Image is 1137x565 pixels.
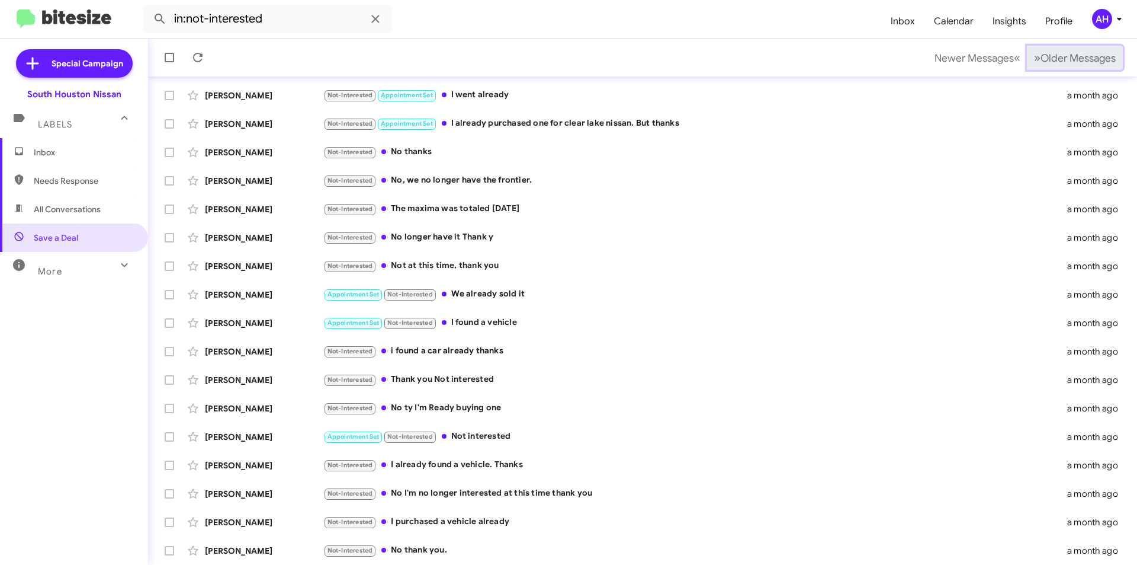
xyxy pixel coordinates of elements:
[983,4,1036,39] a: Insights
[323,430,1067,443] div: Not interested
[205,260,323,272] div: [PERSON_NAME]
[1067,317,1128,329] div: a month ago
[38,119,72,130] span: Labels
[1027,46,1123,70] button: Next
[205,317,323,329] div: [PERSON_NAME]
[327,177,373,184] span: Not-Interested
[327,433,380,440] span: Appointment Set
[205,459,323,471] div: [PERSON_NAME]
[205,146,323,158] div: [PERSON_NAME]
[16,49,133,78] a: Special Campaign
[1067,431,1128,443] div: a month ago
[34,232,78,244] span: Save a Deal
[323,117,1067,130] div: I already purchased one for clear lake nissan. But thanks
[1067,545,1128,557] div: a month ago
[34,175,134,187] span: Needs Response
[205,175,323,187] div: [PERSON_NAME]
[924,4,983,39] a: Calendar
[323,231,1067,244] div: No longer have it Thank y
[327,291,380,298] span: Appointment Set
[323,202,1067,216] div: The maxima was totaled [DATE]
[323,487,1067,500] div: No I'm no longer interested at this time thank you
[387,319,433,327] span: Not-Interested
[387,291,433,298] span: Not-Interested
[327,376,373,384] span: Not-Interested
[27,88,121,100] div: South Houston Nissan
[327,404,373,412] span: Not-Interested
[323,373,1067,387] div: Thank you Not interested
[1067,403,1128,414] div: a month ago
[1067,203,1128,215] div: a month ago
[327,148,373,156] span: Not-Interested
[1067,516,1128,528] div: a month ago
[928,46,1123,70] nav: Page navigation example
[34,146,134,158] span: Inbox
[934,52,1014,65] span: Newer Messages
[927,46,1027,70] button: Previous
[327,518,373,526] span: Not-Interested
[205,545,323,557] div: [PERSON_NAME]
[1067,90,1128,101] div: a month ago
[205,431,323,443] div: [PERSON_NAME]
[327,205,373,213] span: Not-Interested
[1034,50,1040,65] span: »
[1040,52,1116,65] span: Older Messages
[1014,50,1020,65] span: «
[327,91,373,99] span: Not-Interested
[1067,146,1128,158] div: a month ago
[52,58,123,69] span: Special Campaign
[323,174,1067,187] div: No, we no longer have the frontier.
[323,544,1067,557] div: No thank you.
[327,120,373,127] span: Not-Interested
[205,118,323,130] div: [PERSON_NAME]
[327,262,373,270] span: Not-Interested
[1067,289,1128,301] div: a month ago
[323,316,1067,330] div: I found a vehicle
[881,4,924,39] a: Inbox
[1067,374,1128,386] div: a month ago
[1067,346,1128,357] div: a month ago
[327,490,373,497] span: Not-Interested
[1082,9,1124,29] button: AH
[205,488,323,500] div: [PERSON_NAME]
[1067,232,1128,244] div: a month ago
[323,401,1067,415] div: No ty I'm Ready buying one
[323,515,1067,529] div: I purchased a vehicle already
[205,516,323,528] div: [PERSON_NAME]
[323,259,1067,273] div: Not at this time, thank you
[327,319,380,327] span: Appointment Set
[323,88,1067,102] div: I went already
[205,289,323,301] div: [PERSON_NAME]
[327,461,373,469] span: Not-Interested
[205,374,323,386] div: [PERSON_NAME]
[1036,4,1082,39] a: Profile
[1092,9,1112,29] div: AH
[205,403,323,414] div: [PERSON_NAME]
[143,5,392,33] input: Search
[38,266,62,277] span: More
[1067,118,1128,130] div: a month ago
[1067,175,1128,187] div: a month ago
[1067,459,1128,471] div: a month ago
[327,234,373,241] span: Not-Interested
[327,547,373,554] span: Not-Interested
[327,347,373,355] span: Not-Interested
[34,203,101,215] span: All Conversations
[1067,488,1128,500] div: a month ago
[205,346,323,357] div: [PERSON_NAME]
[323,145,1067,159] div: No thanks
[387,433,433,440] span: Not-Interested
[323,344,1067,358] div: i found a car already thanks
[381,120,433,127] span: Appointment Set
[1067,260,1128,272] div: a month ago
[205,203,323,215] div: [PERSON_NAME]
[205,90,323,101] div: [PERSON_NAME]
[381,91,433,99] span: Appointment Set
[205,232,323,244] div: [PERSON_NAME]
[323,288,1067,301] div: We already sold it
[323,458,1067,472] div: I already found a vehicle. Thanks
